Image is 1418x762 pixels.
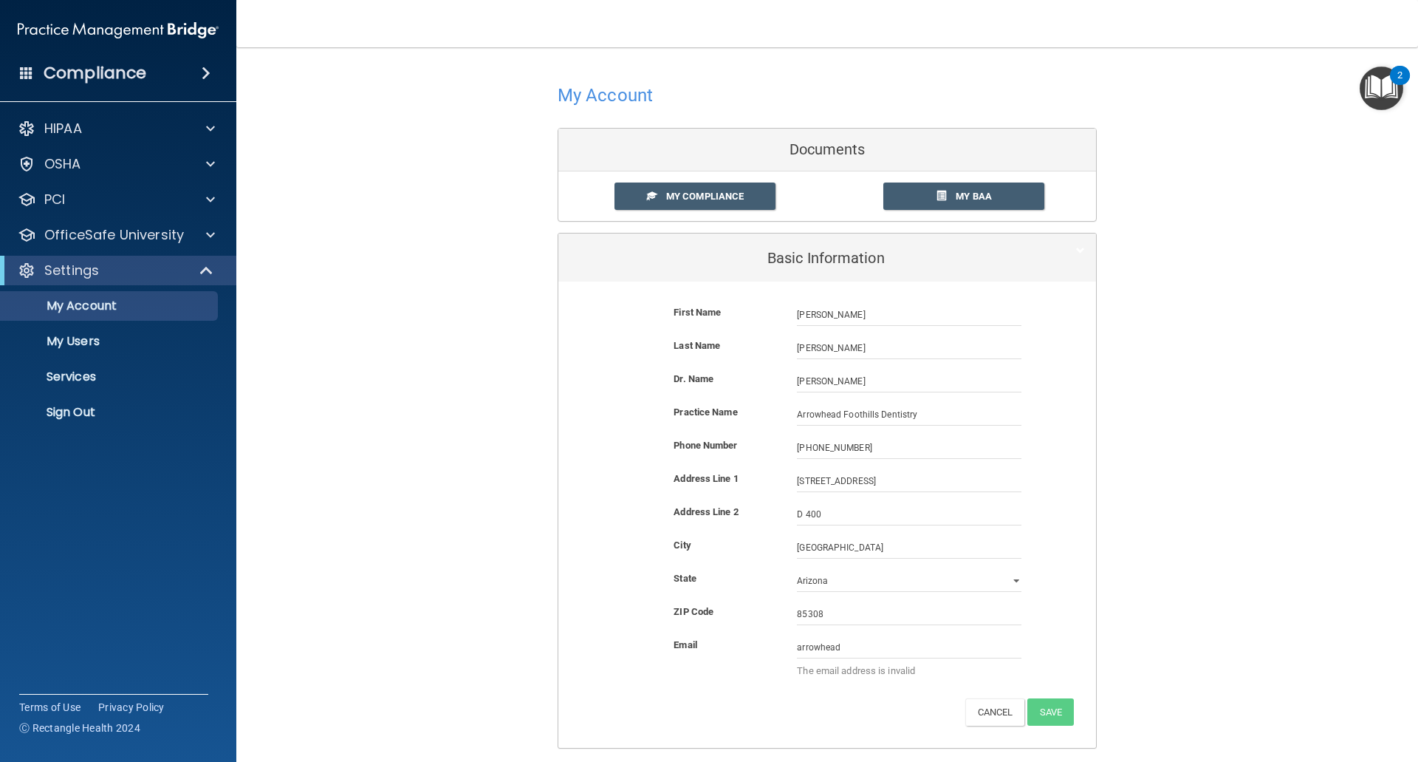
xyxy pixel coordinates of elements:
img: PMB logo [18,16,219,45]
b: Address Line 2 [674,506,738,517]
p: HIPAA [44,120,82,137]
p: Services [10,370,211,384]
p: My Account [10,299,211,313]
a: OSHA [18,155,215,173]
h4: Compliance [44,63,146,84]
b: City [674,540,691,551]
span: My BAA [956,191,992,202]
input: _____ [797,603,1021,625]
b: First Name [674,307,721,318]
input: (___) ___-____ [797,437,1021,459]
p: Settings [44,262,99,279]
div: Documents [558,129,1096,171]
b: Dr. Name [674,373,713,384]
h4: My Account [558,86,653,105]
p: PCI [44,191,65,208]
b: Phone Number [674,440,737,451]
button: Save [1027,698,1074,726]
button: Open Resource Center, 2 new notifications [1360,67,1403,110]
b: ZIP Code [674,606,713,617]
b: Address Line 1 [674,473,738,484]
a: OfficeSafe University [18,226,215,244]
button: Cancel [965,698,1025,726]
a: Settings [18,262,214,279]
a: Terms of Use [19,700,81,715]
p: My Users [10,334,211,349]
p: OSHA [44,155,81,173]
iframe: Drift Widget Chat Controller [1344,660,1400,716]
h5: Basic Information [569,250,1040,266]
p: Sign Out [10,405,211,420]
p: OfficeSafe University [44,226,184,244]
div: 2 [1397,75,1402,95]
b: Last Name [674,340,720,351]
b: Email [674,639,697,650]
a: Basic Information [569,241,1085,274]
span: Ⓒ Rectangle Health 2024 [19,721,140,735]
span: My Compliance [666,191,744,202]
a: Privacy Policy [98,700,165,715]
keeper-lock: Open Keeper Popup [1001,639,1019,656]
b: Practice Name [674,406,737,418]
p: The email address is invalid [797,662,1021,680]
a: HIPAA [18,120,215,137]
a: PCI [18,191,215,208]
b: State [674,573,696,584]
